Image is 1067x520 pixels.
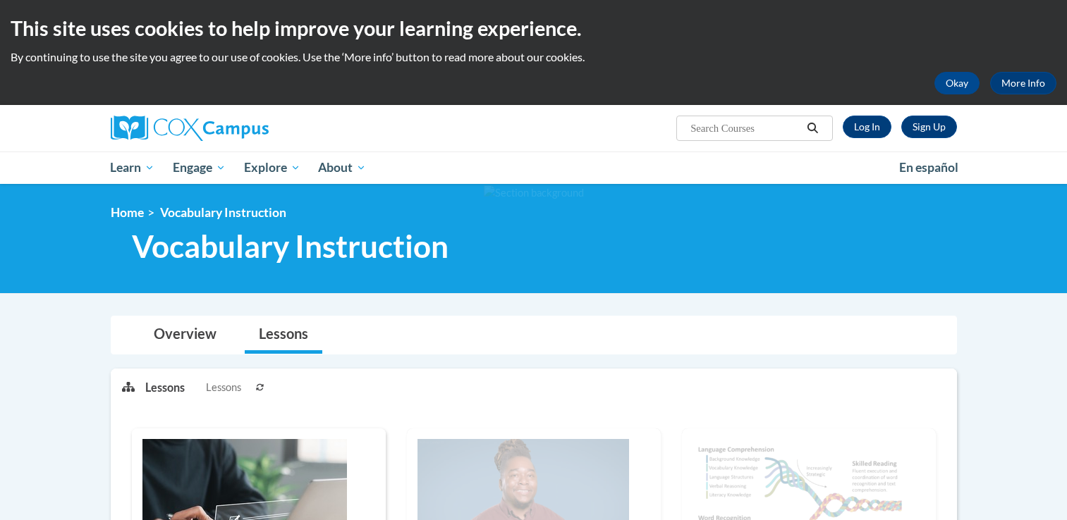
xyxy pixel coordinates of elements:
[901,116,957,138] a: Register
[102,151,164,184] a: Learn
[111,205,144,220] a: Home
[244,159,300,176] span: Explore
[110,159,154,176] span: Learn
[235,151,310,184] a: Explore
[140,316,231,354] a: Overview
[90,151,978,184] div: Main menu
[890,153,968,182] a: En español
[309,151,375,184] a: About
[111,116,379,141] a: Cox Campus
[318,159,366,176] span: About
[164,151,235,184] a: Engage
[11,49,1056,65] p: By continuing to use the site you agree to our use of cookies. Use the ‘More info’ button to read...
[132,228,449,265] span: Vocabulary Instruction
[934,72,980,94] button: Okay
[689,120,802,137] input: Search Courses
[245,316,322,354] a: Lessons
[173,159,226,176] span: Engage
[160,205,286,220] span: Vocabulary Instruction
[990,72,1056,94] a: More Info
[11,14,1056,42] h2: This site uses cookies to help improve your learning experience.
[145,380,185,395] p: Lessons
[843,116,891,138] a: Log In
[111,116,269,141] img: Cox Campus
[899,160,958,175] span: En español
[484,185,584,201] img: Section background
[802,120,823,137] button: Search
[206,380,241,395] span: Lessons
